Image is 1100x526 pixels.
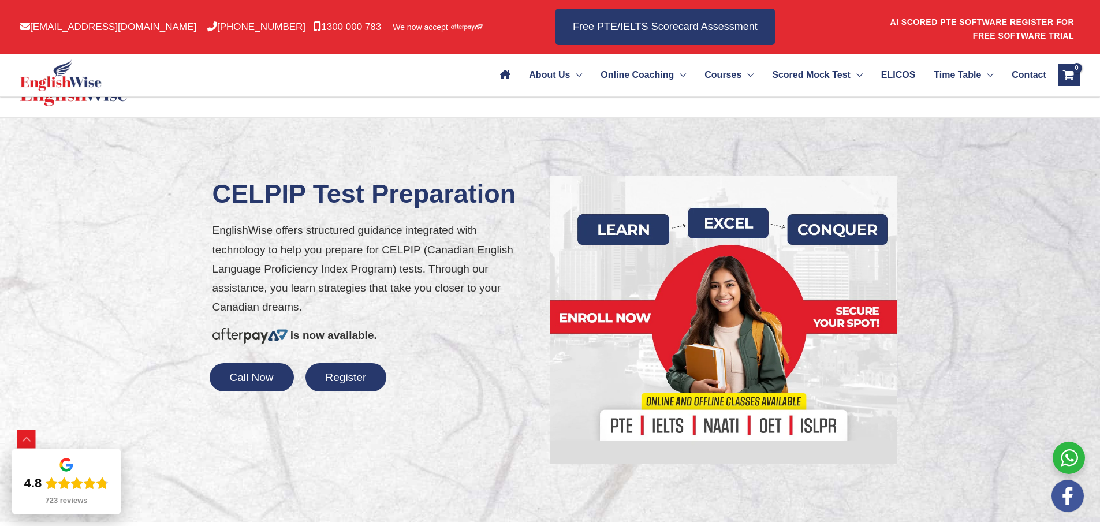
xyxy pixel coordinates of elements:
[520,55,591,95] a: About UsMenu Toggle
[934,55,981,95] span: Time Table
[741,55,754,95] span: Menu Toggle
[305,363,387,391] button: Register
[591,55,695,95] a: Online CoachingMenu Toggle
[570,55,582,95] span: Menu Toggle
[305,371,387,383] a: Register
[772,55,851,95] span: Scored Mock Test
[212,176,542,212] h1: CELPIP Test Preparation
[24,475,109,491] div: Rating: 4.8 out of 5
[529,55,570,95] span: About Us
[872,55,924,95] a: ELICOS
[763,55,872,95] a: Scored Mock TestMenu Toggle
[210,371,294,383] a: Call Now
[889,8,1080,46] aside: Header Widget 1
[851,55,863,95] span: Menu Toggle
[20,59,102,91] img: cropped-ew-logo
[314,21,381,32] a: 1300 000 783
[890,17,1074,40] a: AI SCORED PTE SOFTWARE REGISTER FOR FREE SOFTWARE TRIAL
[704,55,741,95] span: Courses
[290,329,377,341] b: is now available.
[1058,64,1080,86] a: View Shopping Cart, empty
[674,55,686,95] span: Menu Toggle
[981,55,993,95] span: Menu Toggle
[555,9,775,45] a: Free PTE/IELTS Scorecard Assessment
[1051,480,1084,512] img: white-facebook.png
[695,55,763,95] a: CoursesMenu Toggle
[212,221,542,316] p: EnglishWise offers structured guidance integrated with technology to help you prepare for CELPIP ...
[1012,55,1046,95] span: Contact
[451,24,483,30] img: Afterpay-Logo
[601,55,674,95] span: Online Coaching
[924,55,1002,95] a: Time TableMenu Toggle
[1002,55,1046,95] a: Contact
[45,496,87,505] div: 723 reviews
[393,21,448,33] span: We now accept
[210,363,294,391] button: Call Now
[881,55,916,95] span: ELICOS
[207,21,305,32] a: [PHONE_NUMBER]
[20,21,196,32] a: [EMAIL_ADDRESS][DOMAIN_NAME]
[24,475,42,491] div: 4.8
[212,328,288,344] img: Afterpay-Logo
[491,55,1046,95] nav: Site Navigation: Main Menu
